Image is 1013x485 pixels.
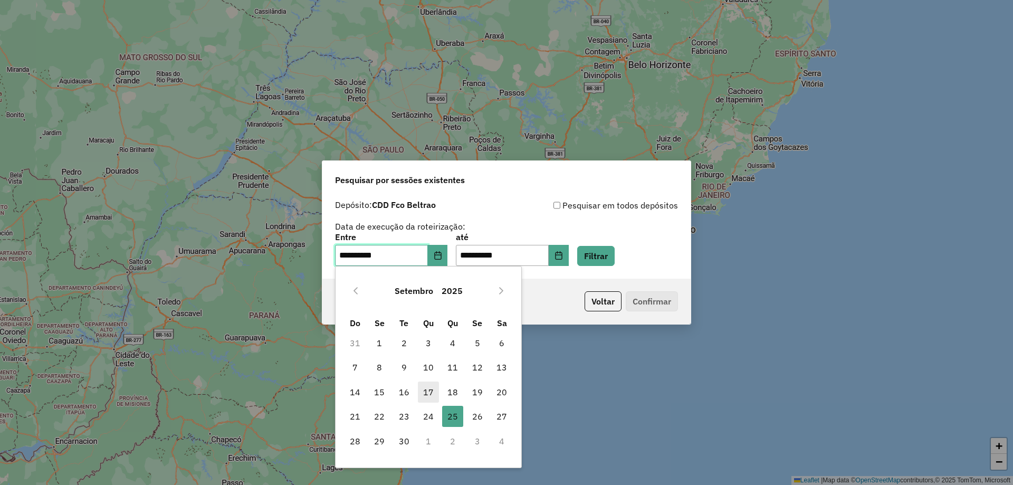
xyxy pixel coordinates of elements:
span: 28 [345,431,366,452]
span: 2 [394,332,415,354]
button: Previous Month [347,282,364,299]
td: 15 [367,380,391,404]
label: Depósito: [335,198,436,211]
span: 25 [442,406,463,427]
span: Do [350,318,360,328]
button: Voltar [585,291,622,311]
td: 27 [490,404,514,429]
span: 14 [345,382,366,403]
td: 13 [490,355,514,379]
label: Data de execução da roteirização: [335,220,465,233]
span: 3 [418,332,439,354]
td: 4 [441,331,465,355]
td: 28 [343,429,367,453]
td: 29 [367,429,391,453]
button: Choose Date [428,245,448,266]
span: Se [472,318,482,328]
span: 15 [369,382,390,403]
span: 5 [467,332,488,354]
span: 11 [442,357,463,378]
span: 29 [369,431,390,452]
span: 27 [491,406,512,427]
span: Qu [423,318,434,328]
span: 6 [491,332,512,354]
td: 7 [343,355,367,379]
td: 24 [416,404,441,429]
td: 18 [441,380,465,404]
span: 17 [418,382,439,403]
td: 4 [490,429,514,453]
div: Choose Date [335,266,522,468]
button: Choose Date [549,245,569,266]
span: 10 [418,357,439,378]
td: 12 [465,355,490,379]
span: 8 [369,357,390,378]
label: Entre [335,231,447,243]
button: Next Month [493,282,510,299]
td: 31 [343,331,367,355]
td: 8 [367,355,391,379]
span: Se [375,318,385,328]
span: 24 [418,406,439,427]
td: 2 [441,429,465,453]
td: 1 [367,331,391,355]
span: 18 [442,382,463,403]
td: 21 [343,404,367,429]
span: 23 [394,406,415,427]
span: 19 [467,382,488,403]
button: Choose Month [390,278,437,303]
td: 17 [416,380,441,404]
button: Filtrar [577,246,615,266]
span: 26 [467,406,488,427]
td: 14 [343,380,367,404]
div: Pesquisar em todos depósitos [506,199,678,212]
td: 6 [490,331,514,355]
span: Sa [497,318,507,328]
td: 3 [465,429,490,453]
td: 25 [441,404,465,429]
span: 16 [394,382,415,403]
span: 7 [345,357,366,378]
span: Qu [447,318,458,328]
button: Choose Year [437,278,467,303]
span: 12 [467,357,488,378]
td: 22 [367,404,391,429]
span: Te [399,318,408,328]
td: 11 [441,355,465,379]
td: 23 [391,404,416,429]
span: 1 [369,332,390,354]
td: 3 [416,331,441,355]
td: 10 [416,355,441,379]
td: 2 [391,331,416,355]
span: Pesquisar por sessões existentes [335,174,465,186]
td: 1 [416,429,441,453]
span: 9 [394,357,415,378]
td: 30 [391,429,416,453]
span: 20 [491,382,512,403]
span: 13 [491,357,512,378]
span: 4 [442,332,463,354]
td: 20 [490,380,514,404]
td: 19 [465,380,490,404]
span: 30 [394,431,415,452]
td: 16 [391,380,416,404]
td: 9 [391,355,416,379]
strong: CDD Fco Beltrao [372,199,436,210]
label: até [456,231,568,243]
span: 22 [369,406,390,427]
span: 21 [345,406,366,427]
td: 26 [465,404,490,429]
td: 5 [465,331,490,355]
